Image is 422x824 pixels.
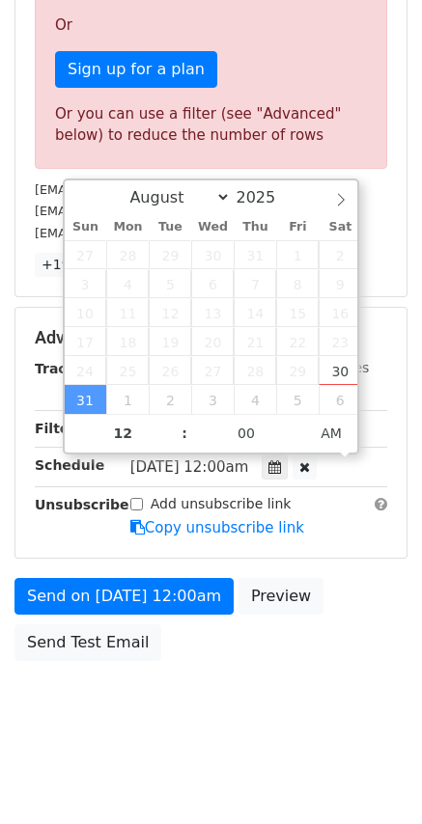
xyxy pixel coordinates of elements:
[35,361,99,376] strong: Tracking
[149,240,191,269] span: July 29, 2025
[234,385,276,414] span: September 4, 2025
[14,578,234,615] a: Send on [DATE] 12:00am
[234,240,276,269] span: July 31, 2025
[151,494,292,514] label: Add unsubscribe link
[325,731,422,824] div: 채팅 위젯
[106,298,149,327] span: August 11, 2025
[234,356,276,385] span: August 28, 2025
[35,497,129,512] strong: Unsubscribe
[191,327,234,356] span: August 20, 2025
[35,253,125,277] a: +197 more
[319,298,361,327] span: August 16, 2025
[191,221,234,233] span: Wed
[319,240,361,269] span: August 2, 2025
[149,356,191,385] span: August 26, 2025
[65,414,183,453] input: Hour
[149,385,191,414] span: September 2, 2025
[182,414,187,453] span: :
[319,356,361,385] span: August 30, 2025
[55,15,367,36] p: Or
[106,327,149,356] span: August 18, 2025
[234,269,276,298] span: August 7, 2025
[65,221,107,233] span: Sun
[65,327,107,356] span: August 17, 2025
[65,385,107,414] span: August 31, 2025
[319,327,361,356] span: August 23, 2025
[130,519,304,536] a: Copy unsubscribe link
[55,103,367,147] div: Or you can use a filter (see "Advanced" below) to reduce the number of rows
[65,298,107,327] span: August 10, 2025
[276,269,319,298] span: August 8, 2025
[35,327,387,348] h5: Advanced
[35,182,250,197] small: [EMAIL_ADDRESS][DOMAIN_NAME]
[65,240,107,269] span: July 27, 2025
[234,327,276,356] span: August 21, 2025
[276,356,319,385] span: August 29, 2025
[239,578,324,615] a: Preview
[276,221,319,233] span: Fri
[65,356,107,385] span: August 24, 2025
[106,240,149,269] span: July 28, 2025
[319,269,361,298] span: August 9, 2025
[106,221,149,233] span: Mon
[106,356,149,385] span: August 25, 2025
[35,204,250,218] small: [EMAIL_ADDRESS][DOMAIN_NAME]
[35,421,84,436] strong: Filters
[55,51,217,88] a: Sign up for a plan
[305,414,358,453] span: Click to toggle
[187,414,305,453] input: Minute
[231,188,300,206] input: Year
[276,327,319,356] span: August 22, 2025
[191,269,234,298] span: August 6, 2025
[149,221,191,233] span: Tue
[191,240,234,269] span: July 30, 2025
[65,269,107,298] span: August 3, 2025
[276,298,319,327] span: August 15, 2025
[149,327,191,356] span: August 19, 2025
[319,385,361,414] span: September 6, 2025
[35,457,104,473] strong: Schedule
[276,385,319,414] span: September 5, 2025
[149,298,191,327] span: August 12, 2025
[191,298,234,327] span: August 13, 2025
[234,298,276,327] span: August 14, 2025
[106,385,149,414] span: September 1, 2025
[130,458,249,476] span: [DATE] 12:00am
[234,221,276,233] span: Thu
[106,269,149,298] span: August 4, 2025
[14,624,161,661] a: Send Test Email
[149,269,191,298] span: August 5, 2025
[319,221,361,233] span: Sat
[191,385,234,414] span: September 3, 2025
[191,356,234,385] span: August 27, 2025
[35,226,250,240] small: [EMAIL_ADDRESS][DOMAIN_NAME]
[325,731,422,824] iframe: Chat Widget
[276,240,319,269] span: August 1, 2025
